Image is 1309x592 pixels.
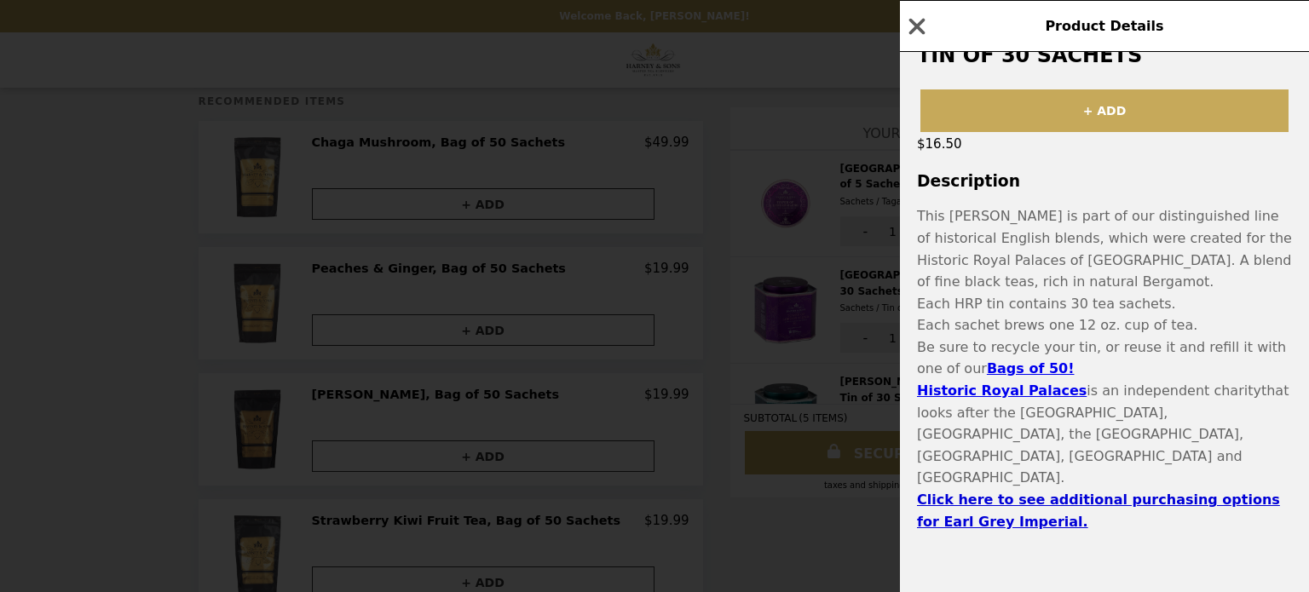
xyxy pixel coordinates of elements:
button: + ADD [920,89,1289,132]
span: Each sachet brews one 12 oz. cup of tea. [917,317,1197,333]
div: $16.50 [900,132,1309,156]
span: is an independent charity that looks after the [GEOGRAPHIC_DATA], [GEOGRAPHIC_DATA], the [GEOGRAP... [917,382,1289,486]
a: Historic Royal Palaces [917,382,1087,399]
span: Each HRP tin contains 30 tea sachets. [917,296,1176,312]
p: This [PERSON_NAME] is part of our distinguished line of historical English blends, which were cre... [917,205,1292,292]
span: Product Details [1045,18,1163,34]
h3: Description [900,172,1309,190]
a: Click here to see additional purchasing options for Earl Grey Imperial. [917,491,1280,530]
span: Be sure to recycle your tin, or reuse it and refill it with one of our [917,339,1286,377]
a: Bags of 50! [987,360,1075,376]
